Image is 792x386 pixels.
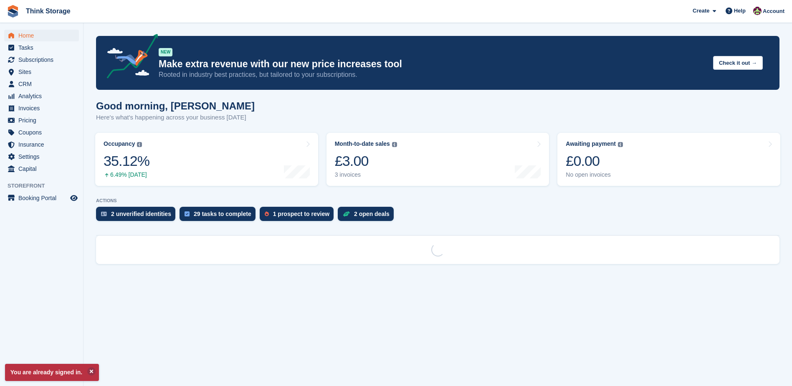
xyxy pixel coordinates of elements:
p: ACTIONS [96,198,779,203]
span: Help [734,7,746,15]
p: Here's what's happening across your business [DATE] [96,113,255,122]
img: deal-1b604bf984904fb50ccaf53a9ad4b4a5d6e5aea283cecdc64d6e3604feb123c2.svg [343,211,350,217]
span: Tasks [18,42,68,53]
span: Subscriptions [18,54,68,66]
span: Settings [18,151,68,163]
p: You are already signed in. [5,364,99,381]
a: menu [4,151,79,163]
a: menu [4,54,79,66]
a: menu [4,114,79,126]
span: Invoices [18,102,68,114]
div: 29 tasks to complete [194,211,251,217]
div: 3 invoices [335,171,397,178]
img: verify_identity-adf6edd0f0f0b5bbfe63781bf79b02c33cf7c696d77639b501bdc392416b5a36.svg [101,211,107,216]
div: 2 open deals [354,211,390,217]
p: Make extra revenue with our new price increases tool [159,58,706,70]
img: icon-info-grey-7440780725fd019a000dd9b08b2336e03edf1995a4989e88bcd33f0948082b44.svg [618,142,623,147]
img: task-75834270c22a3079a89374b754ae025e5fb1db73e45f91037f5363f120a921f8.svg [185,211,190,216]
a: Awaiting payment £0.00 No open invoices [557,133,780,186]
img: stora-icon-8386f47178a22dfd0bd8f6a31ec36ba5ce8667c1dd55bd0f319d3a0aa187defe.svg [7,5,19,18]
a: 2 unverified identities [96,207,180,225]
span: Storefront [8,182,83,190]
div: £3.00 [335,152,397,170]
img: prospect-51fa495bee0391a8d652442698ab0144808aea92771e9ea1ae160a38d050c398.svg [265,211,269,216]
span: Account [763,7,784,15]
a: menu [4,102,79,114]
span: Insurance [18,139,68,150]
span: Booking Portal [18,192,68,204]
div: £0.00 [566,152,623,170]
a: menu [4,30,79,41]
a: menu [4,139,79,150]
span: Analytics [18,90,68,102]
h1: Good morning, [PERSON_NAME] [96,100,255,112]
a: menu [4,127,79,138]
div: 35.12% [104,152,149,170]
img: Donna [753,7,762,15]
div: NEW [159,48,172,56]
div: Awaiting payment [566,140,616,147]
a: Preview store [69,193,79,203]
a: Month-to-date sales £3.00 3 invoices [326,133,549,186]
a: 2 open deals [338,207,398,225]
p: Rooted in industry best practices, but tailored to your subscriptions. [159,70,706,79]
div: No open invoices [566,171,623,178]
span: Sites [18,66,68,78]
span: CRM [18,78,68,90]
div: 6.49% [DATE] [104,171,149,178]
span: Coupons [18,127,68,138]
button: Check it out → [713,56,763,70]
a: Think Storage [23,4,74,18]
a: menu [4,78,79,90]
span: Capital [18,163,68,175]
a: Occupancy 35.12% 6.49% [DATE] [95,133,318,186]
span: Pricing [18,114,68,126]
img: icon-info-grey-7440780725fd019a000dd9b08b2336e03edf1995a4989e88bcd33f0948082b44.svg [392,142,397,147]
a: menu [4,66,79,78]
img: price-adjustments-announcement-icon-8257ccfd72463d97f412b2fc003d46551f7dbcb40ab6d574587a9cd5c0d94... [100,34,158,81]
a: 1 prospect to review [260,207,338,225]
img: icon-info-grey-7440780725fd019a000dd9b08b2336e03edf1995a4989e88bcd33f0948082b44.svg [137,142,142,147]
span: Create [693,7,709,15]
div: Month-to-date sales [335,140,390,147]
a: menu [4,163,79,175]
div: Occupancy [104,140,135,147]
a: menu [4,42,79,53]
div: 2 unverified identities [111,211,171,217]
span: Home [18,30,68,41]
div: 1 prospect to review [273,211,329,217]
a: menu [4,90,79,102]
a: 29 tasks to complete [180,207,260,225]
a: menu [4,192,79,204]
